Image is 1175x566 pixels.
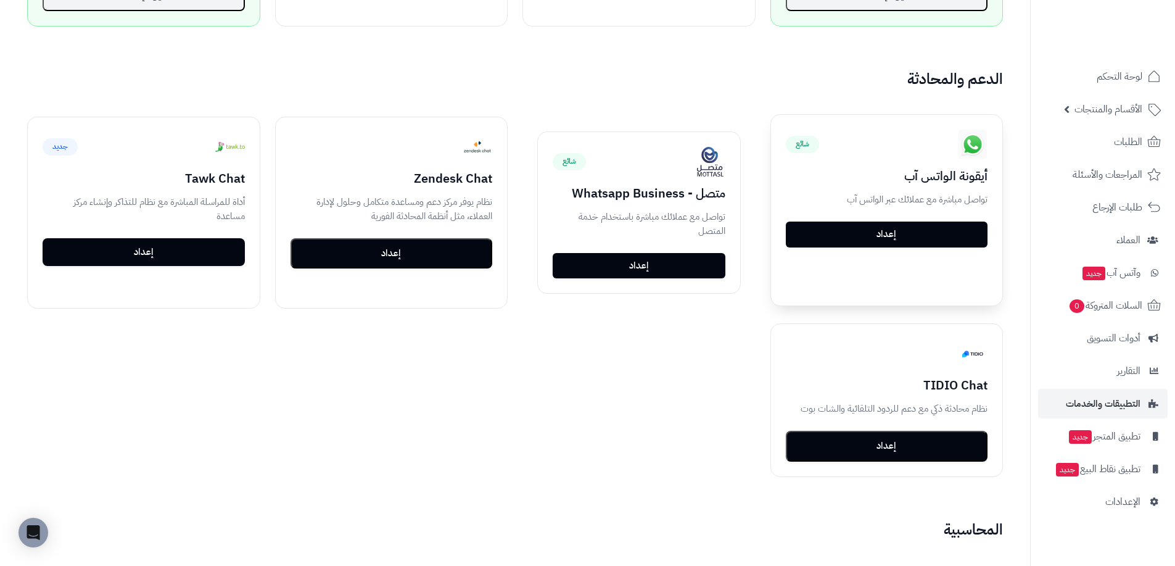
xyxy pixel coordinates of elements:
span: الطلبات [1114,133,1142,151]
a: إعداد [553,253,725,279]
span: جديد [1082,267,1105,280]
span: لوحة التحكم [1097,68,1142,85]
a: تطبيق المتجرجديد [1038,422,1168,451]
p: نظام يوفر مركز دعم ومساعدة متكامل وحلول لإدارة العملاء، مثل أنظمة المحادثة الفورية [291,195,493,223]
h2: المحاسبية [12,522,1018,538]
span: المراجعات والأسئلة [1073,166,1142,183]
h3: Tawk Chat [43,172,245,185]
p: تواصل مع عملائك مباشرة باستخدام خدمة المتصل [553,210,725,238]
a: التقارير [1038,356,1168,386]
a: الإعدادات [1038,487,1168,517]
button: إعداد [786,431,988,462]
img: Zendesk Chat [463,132,492,162]
span: جديد [43,138,78,156]
a: لوحة التحكم [1038,62,1168,91]
h2: الدعم والمحادثة [12,71,1018,87]
img: TIDIO Chat [958,339,987,368]
img: Motassal [696,147,725,177]
a: أدوات التسويق [1038,323,1168,353]
span: التقارير [1117,362,1140,380]
span: وآتس آب [1081,264,1140,281]
span: تطبيق المتجر [1068,428,1140,445]
span: طلبات الإرجاع [1092,199,1142,216]
p: أداة للمراسلة المباشرة مع نظام للتذاكر وإنشاء مركز مساعدة [43,195,245,223]
span: جديد [1069,430,1092,444]
span: السلات المتروكة [1068,297,1142,314]
span: شائع [786,136,819,153]
span: 0 [1070,299,1084,313]
img: Tawk.to [215,132,245,162]
button: إعداد [291,238,493,269]
button: إعداد [43,238,245,267]
span: أدوات التسويق [1087,330,1140,347]
a: العملاء [1038,225,1168,255]
a: وآتس آبجديد [1038,258,1168,288]
p: نظام محادثة ذكي مع دعم للردود التلقائية والشات بوت [786,402,988,416]
span: تطبيق نقاط البيع [1055,460,1140,478]
a: المراجعات والأسئلة [1038,160,1168,189]
h3: TIDIO Chat [786,378,988,392]
p: تواصل مباشرة مع عملائك عبر الواتس آب [786,193,988,207]
span: التطبيقات والخدمات [1066,395,1140,412]
span: جديد [1056,463,1079,477]
h3: Zendesk Chat [291,172,493,185]
div: Open Intercom Messenger [19,518,48,547]
a: التطبيقات والخدمات [1038,389,1168,418]
a: السلات المتروكة0 [1038,291,1168,320]
span: الإعدادات [1105,493,1140,510]
h3: متصل - Whatsapp Business [553,186,725,200]
a: الطلبات [1038,127,1168,157]
a: تطبيق نقاط البيعجديد [1038,454,1168,484]
span: الأقسام والمنتجات [1074,101,1142,118]
span: العملاء [1116,231,1140,249]
a: إعداد [786,222,988,248]
h3: أيقونة الواتس آب [786,169,988,183]
img: WhatsApp [958,130,987,159]
span: شائع [553,153,586,170]
a: طلبات الإرجاع [1038,193,1168,222]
